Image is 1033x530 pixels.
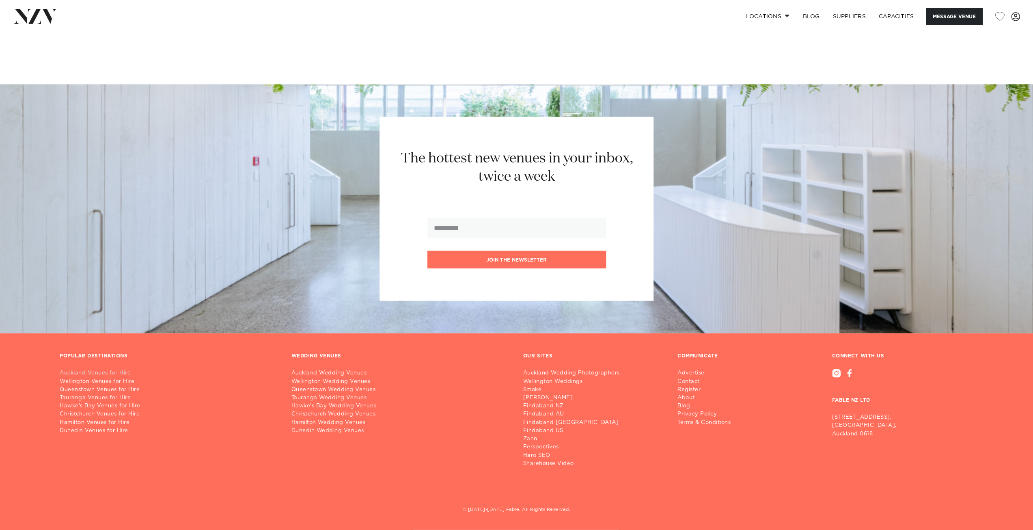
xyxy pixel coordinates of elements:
h3: COMMUNICATE [677,353,718,359]
a: [PERSON_NAME] [523,394,626,402]
a: Smoke [523,386,626,394]
a: Register [677,386,737,394]
a: Auckland Venues for Hire [60,369,278,377]
h3: POPULAR DESTINATIONS [60,353,127,359]
a: Contact [677,378,737,386]
a: Capacities [872,8,921,25]
a: Auckland Wedding Venues [291,369,510,377]
a: BLOG [796,8,826,25]
h5: © [DATE]-[DATE] Fable. All Rights Reserved. [60,507,973,514]
a: Dunedin Wedding Venues [291,427,510,435]
a: Privacy Policy [677,410,737,418]
a: Tauranga Venues for Hire [60,394,278,402]
a: Findaband NZ [523,402,626,410]
h3: WEDDING VENUES [291,353,341,359]
a: Tauranga Wedding Venues [291,394,510,402]
h3: FABLE NZ LTD [832,378,974,410]
button: Message Venue [926,8,983,25]
img: nzv-logo.png [13,9,57,24]
a: Locations [739,8,796,25]
a: Christchurch Wedding Venues [291,410,510,418]
a: Queenstown Venues for Hire [60,386,278,394]
button: Join the newsletter [427,251,606,268]
a: About [677,394,737,402]
a: Hamilton Wedding Venues [291,419,510,427]
a: Hawke's Bay Venues for Hire [60,402,278,410]
a: SUPPLIERS [826,8,872,25]
a: Findaband US [523,427,626,435]
a: Auckland Wedding Photographers [523,369,626,377]
a: Advertise [677,369,737,377]
a: Wellington Wedding Venues [291,378,510,386]
h3: OUR SITES [523,353,553,359]
a: Christchurch Venues for Hire [60,410,278,418]
a: Terms & Conditions [677,419,737,427]
a: Hawke's Bay Wedding Venues [291,402,510,410]
h2: The hottest new venues in your inbox, twice a week [390,149,643,186]
a: Dunedin Venues for Hire [60,427,278,435]
a: Queenstown Wedding Venues [291,386,510,394]
a: Perspectives [523,443,626,451]
a: Findaband [GEOGRAPHIC_DATA] [523,419,626,427]
a: Wellington Weddings [523,378,626,386]
a: Haro SEO [523,452,626,460]
a: Blog [677,402,737,410]
a: Findaband AU [523,410,626,418]
a: Sharehouse Video [523,460,626,468]
a: Wellington Venues for Hire [60,378,278,386]
h3: CONNECT WITH US [832,353,974,359]
a: Hamilton Venues for Hire [60,419,278,427]
p: [STREET_ADDRESS], [GEOGRAPHIC_DATA], Auckland 0618 [832,413,974,438]
a: Zahn [523,435,626,443]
